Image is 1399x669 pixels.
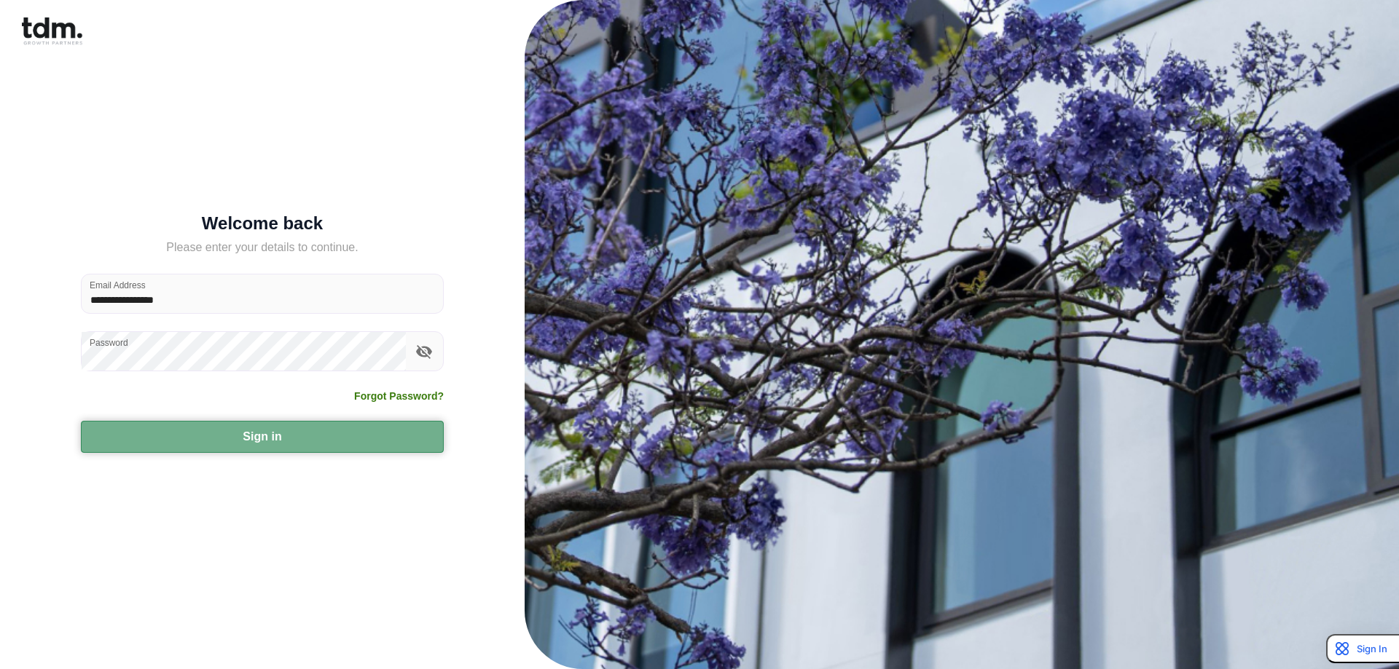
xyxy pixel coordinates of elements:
[90,279,146,291] label: Email Address
[81,421,444,453] button: Sign in
[354,389,444,403] a: Forgot Password?
[81,239,444,256] h5: Please enter your details to continue.
[81,216,444,231] h5: Welcome back
[412,339,436,364] button: toggle password visibility
[90,336,128,349] label: Password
